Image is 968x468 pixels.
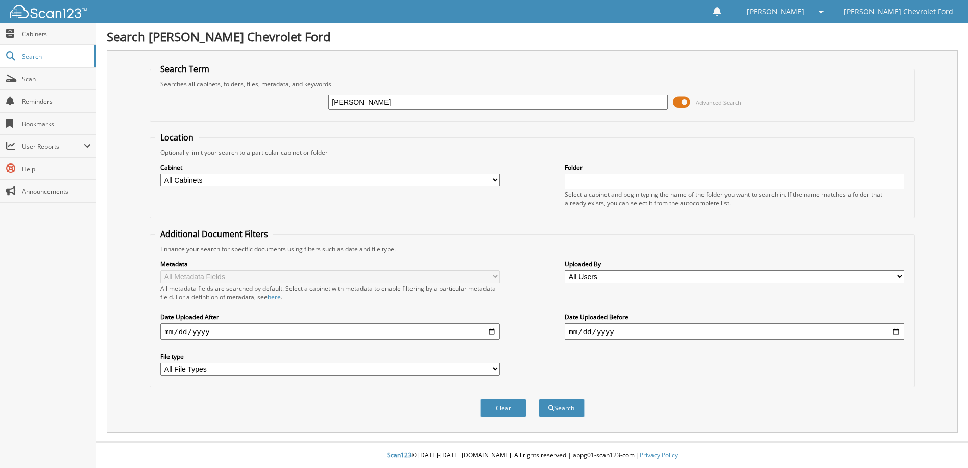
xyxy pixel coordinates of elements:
span: [PERSON_NAME] Chevrolet Ford [844,9,953,15]
legend: Location [155,132,199,143]
span: Scan123 [387,451,412,459]
span: Reminders [22,97,91,106]
label: Cabinet [160,163,499,172]
span: Bookmarks [22,120,91,128]
legend: Search Term [155,63,214,75]
span: Search [22,52,89,61]
label: File type [160,352,499,361]
label: Metadata [160,260,499,268]
span: Announcements [22,187,91,196]
span: Cabinets [22,30,91,38]
label: Folder [565,163,904,172]
a: here [268,293,281,301]
img: scan123-logo-white.svg [10,5,87,18]
h1: Search [PERSON_NAME] Chevrolet Ford [107,28,958,45]
div: Optionally limit your search to a particular cabinet or folder [155,148,909,157]
input: end [565,323,904,340]
label: Date Uploaded Before [565,313,904,321]
input: start [160,323,499,340]
div: All metadata fields are searched by default. Select a cabinet with metadata to enable filtering b... [160,284,499,301]
button: Search [539,399,585,417]
div: Searches all cabinets, folders, files, metadata, and keywords [155,80,909,88]
div: © [DATE]-[DATE] [DOMAIN_NAME]. All rights reserved | appg01-scan123-com | [96,443,968,468]
span: [PERSON_NAME] [747,9,804,15]
div: Enhance your search for specific documents using filters such as date and file type. [155,245,909,253]
span: Advanced Search [696,99,741,106]
span: Scan [22,75,91,83]
a: Privacy Policy [640,451,678,459]
label: Uploaded By [565,260,904,268]
span: Help [22,165,91,173]
span: User Reports [22,142,84,151]
iframe: Chat Widget [917,419,968,468]
div: Select a cabinet and begin typing the name of the folder you want to search in. If the name match... [565,190,904,207]
button: Clear [480,399,526,417]
legend: Additional Document Filters [155,228,273,240]
label: Date Uploaded After [160,313,499,321]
